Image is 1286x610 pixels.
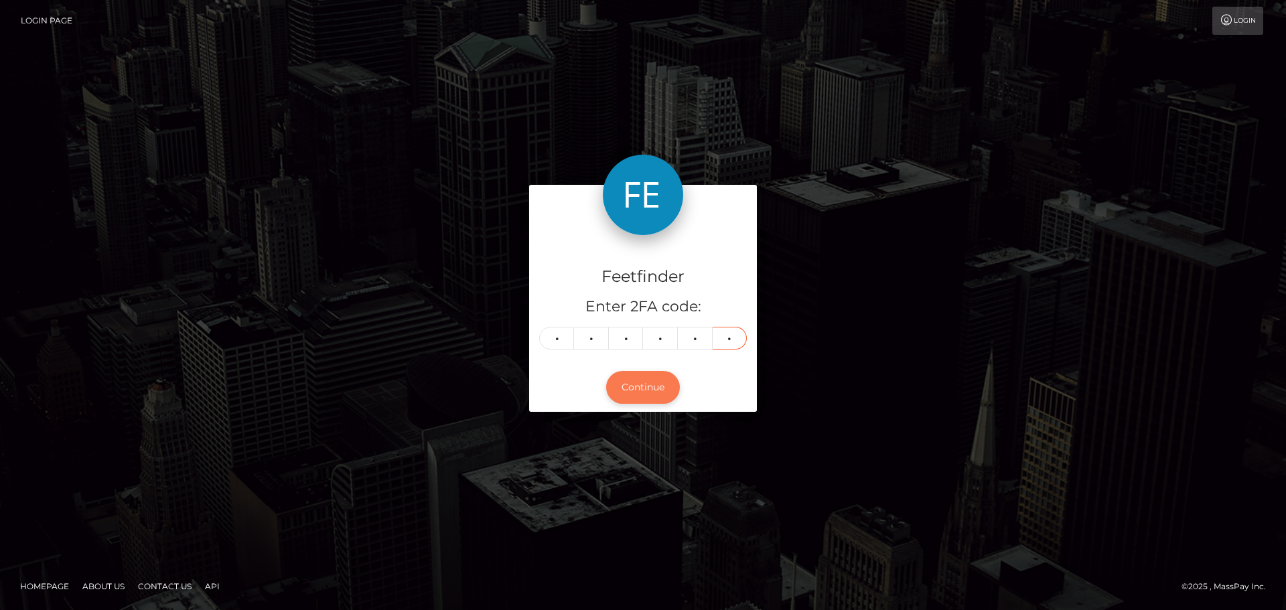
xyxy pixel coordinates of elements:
[15,576,74,597] a: Homepage
[200,576,225,597] a: API
[1182,579,1276,594] div: © 2025 , MassPay Inc.
[539,297,747,317] h5: Enter 2FA code:
[606,371,680,404] button: Continue
[77,576,130,597] a: About Us
[603,155,683,235] img: Feetfinder
[1212,7,1263,35] a: Login
[21,7,72,35] a: Login Page
[133,576,197,597] a: Contact Us
[539,265,747,289] h4: Feetfinder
